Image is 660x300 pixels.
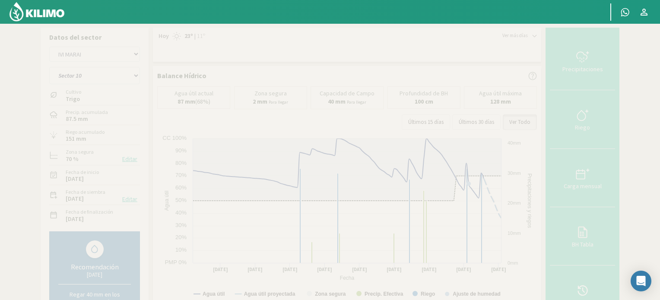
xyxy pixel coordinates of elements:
[527,173,533,228] text: Precipitaciones y riegos
[502,32,528,39] span: Ver más días
[164,190,170,211] text: Agua útil
[415,98,433,105] b: 100 cm
[340,275,355,281] text: Fecha
[508,231,521,236] text: 10mm
[456,266,471,273] text: [DATE]
[66,216,84,222] label: [DATE]
[317,266,332,273] text: [DATE]
[508,140,521,145] text: 40mm
[631,271,651,291] div: Open Intercom Messenger
[552,241,612,247] div: BH Tabla
[247,266,263,273] text: [DATE]
[66,136,86,142] label: 151 mm
[550,32,615,90] button: Precipitaciones
[253,98,267,105] b: 2 mm
[66,208,113,216] label: Fecha de finalización
[347,99,366,105] small: Para llegar
[320,90,374,97] p: Capacidad de Campo
[421,291,435,297] text: Riego
[66,168,99,176] label: Fecha de inicio
[269,99,288,105] small: Para llegar
[9,1,65,22] img: Kilimo
[66,96,81,102] label: Trigo
[194,32,196,41] span: |
[490,98,511,105] b: 128 mm
[66,116,88,122] label: 87.5 mm
[352,266,367,273] text: [DATE]
[282,266,298,273] text: [DATE]
[400,90,448,97] p: Profundidad de BH
[387,266,402,273] text: [DATE]
[175,197,187,203] text: 50%
[165,259,187,265] text: PMP 0%
[178,98,210,105] p: (68%)
[66,128,105,136] label: Riego acumulado
[66,108,108,116] label: Precip. acumulada
[365,291,403,297] text: Precip. Efectiva
[66,176,84,182] label: [DATE]
[552,183,612,189] div: Carga mensual
[157,32,169,41] span: Hoy
[66,88,81,96] label: Cultivo
[550,90,615,148] button: Riego
[120,154,140,164] button: Editar
[203,291,225,297] text: Agua útil
[508,200,521,205] text: 20mm
[328,98,346,105] b: 40 mm
[244,291,295,297] text: Agua útil proyectada
[49,32,140,42] p: Datos del sector
[452,114,501,130] button: Últimos 30 días
[162,135,187,141] text: CC 100%
[175,160,187,166] text: 80%
[315,291,346,297] text: Zona segura
[550,149,615,207] button: Carga mensual
[178,98,195,105] b: 87 mm
[66,188,105,196] label: Fecha de siembra
[491,266,506,273] text: [DATE]
[508,260,518,265] text: 0mm
[453,291,501,297] text: Ajuste de humedad
[175,147,187,154] text: 90%
[175,184,187,191] text: 60%
[184,32,193,40] strong: 23º
[120,194,140,204] button: Editar
[175,234,187,240] text: 20%
[66,148,94,156] label: Zona segura
[552,66,612,72] div: Precipitaciones
[175,172,187,178] text: 70%
[196,32,205,41] span: 11º
[508,171,521,176] text: 30mm
[66,196,84,202] label: [DATE]
[175,222,187,228] text: 30%
[213,266,228,273] text: [DATE]
[58,262,131,271] div: Recomendación
[66,156,79,162] label: 70 %
[254,90,287,97] p: Zona segura
[503,114,537,130] button: Ver Todo
[58,271,131,278] div: [DATE]
[157,70,206,81] p: Balance Hídrico
[175,209,187,216] text: 40%
[479,90,522,97] p: Agua útil máxima
[175,246,187,253] text: 10%
[550,207,615,265] button: BH Tabla
[402,114,450,130] button: Últimos 15 días
[552,124,612,130] div: Riego
[175,90,213,97] p: Agua útil actual
[422,266,437,273] text: [DATE]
